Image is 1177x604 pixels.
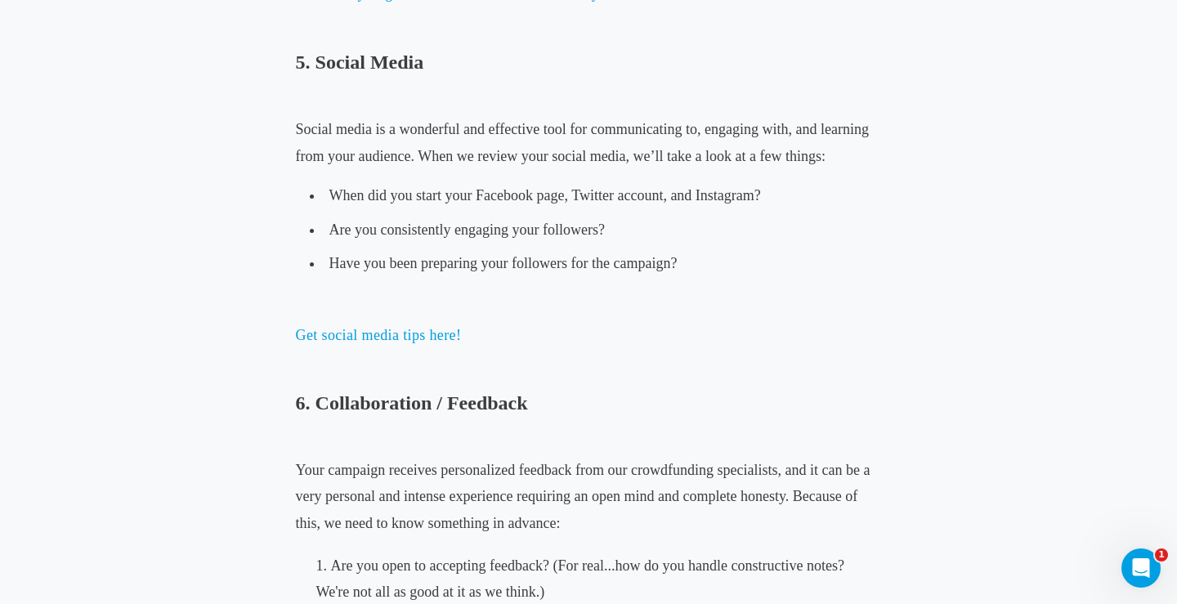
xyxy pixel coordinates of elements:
[296,121,869,163] span: Social media is a wonderful and effective tool for communicating to, engaging with, and learning ...
[296,392,528,414] b: 6. Collaboration / Feedback
[329,255,678,271] span: Have you been preparing your followers for the campaign?
[329,187,761,204] span: When did you start your Facebook page, Twitter account, and Instagram?
[296,327,462,343] a: Get social media tips here!
[296,51,424,73] b: 5. Social Media
[1121,548,1161,588] iframe: Intercom live chat
[329,221,605,238] span: Are you consistently engaging your followers?
[316,557,844,600] span: Are you open to accepting feedback? (For real...how do you handle constructive notes? We're not a...
[1155,548,1168,561] span: 1
[296,462,870,531] span: Your campaign receives personalized feedback from our crowdfunding specialists, and it can be a v...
